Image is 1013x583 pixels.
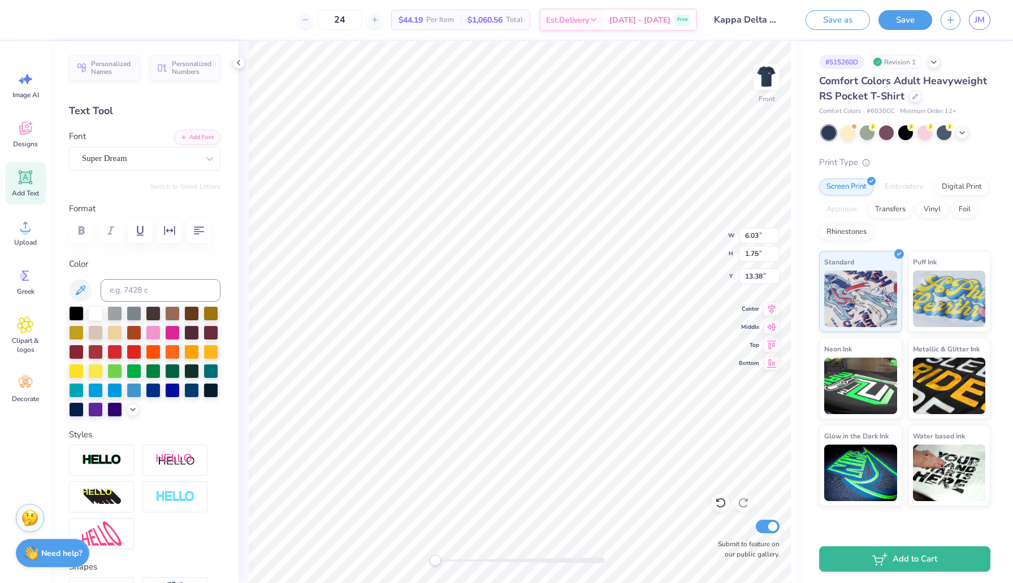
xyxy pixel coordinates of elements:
[69,55,140,81] button: Personalized Names
[12,189,39,198] span: Add Text
[878,10,932,30] button: Save
[739,359,759,368] span: Bottom
[69,258,220,271] label: Color
[824,430,889,442] span: Glow in the Dark Ink
[69,130,86,143] label: Font
[506,14,523,26] span: Total
[17,287,34,296] span: Greek
[155,490,195,503] img: Negative Space
[13,140,38,149] span: Designs
[739,304,759,314] span: Center
[824,445,897,501] img: Glow in the Dark Ink
[677,16,688,24] span: Free
[819,107,861,116] span: Comfort Colors
[7,336,44,354] span: Clipart & logos
[82,521,122,546] img: Free Distort
[913,343,980,355] span: Metallic & Glitter Ink
[609,14,670,26] span: [DATE] - [DATE]
[739,341,759,350] span: Top
[174,130,220,145] button: Add Font
[806,10,870,30] button: Save as
[150,182,220,191] button: Switch to Greek Letters
[12,90,39,99] span: Image AI
[150,55,220,81] button: Personalized Numbers
[819,74,987,103] span: Comfort Colors Adult Heavyweight RS Pocket T-Shirt
[101,279,220,302] input: e.g. 7428 c
[824,256,854,268] span: Standard
[705,8,789,31] input: Untitled Design
[877,179,931,195] div: Embroidery
[739,323,759,332] span: Middle
[913,256,937,268] span: Puff Ink
[824,271,897,327] img: Standard
[41,548,82,559] strong: Need help?
[934,179,989,195] div: Digital Print
[913,271,986,327] img: Puff Ink
[819,224,874,241] div: Rhinestones
[819,201,864,218] div: Applique
[155,453,195,467] img: Shadow
[426,14,454,26] span: Per Item
[824,358,897,414] img: Neon Ink
[969,10,990,30] a: JM
[172,60,214,76] span: Personalized Numbers
[755,66,778,88] img: Front
[913,430,965,442] span: Water based Ink
[867,107,894,116] span: # 6030CC
[870,55,922,69] div: Revision 1
[318,10,362,30] input: – –
[546,14,589,26] span: Est. Delivery
[819,546,990,572] button: Add to Cart
[824,343,852,355] span: Neon Ink
[900,107,956,116] span: Minimum Order: 12 +
[69,428,92,441] label: Styles
[913,358,986,414] img: Metallic & Glitter Ink
[69,103,220,119] div: Text Tool
[913,445,986,501] img: Water based Ink
[819,156,990,169] div: Print Type
[712,539,780,559] label: Submit to feature on our public gallery.
[399,14,423,26] span: $44.19
[14,238,37,247] span: Upload
[916,201,948,218] div: Vinyl
[467,14,503,26] span: $1,060.56
[69,202,220,215] label: Format
[12,394,39,403] span: Decorate
[819,55,864,69] div: # 515260D
[951,201,978,218] div: Foil
[430,555,441,566] div: Accessibility label
[868,201,913,218] div: Transfers
[82,454,122,467] img: Stroke
[91,60,133,76] span: Personalized Names
[975,14,985,27] span: JM
[759,94,775,104] div: Front
[82,488,122,506] img: 3D Illusion
[819,179,874,195] div: Screen Print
